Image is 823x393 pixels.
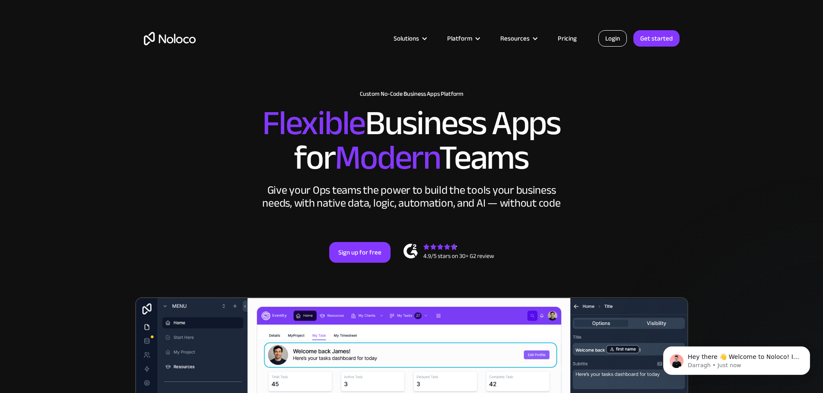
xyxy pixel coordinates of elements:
div: Resources [500,33,530,44]
span: Flexible [262,91,365,155]
div: Give your Ops teams the power to build the tools your business needs, with native data, logic, au... [261,184,563,210]
a: Pricing [547,33,588,44]
iframe: Intercom notifications message [650,328,823,389]
a: Get started [633,30,680,47]
div: Solutions [383,33,436,44]
div: Platform [436,33,489,44]
div: Solutions [394,33,419,44]
div: Platform [447,33,472,44]
a: home [144,32,196,45]
h1: Custom No-Code Business Apps Platform [144,91,680,97]
a: Sign up for free [329,242,391,263]
div: Resources [489,33,547,44]
h2: Business Apps for Teams [144,106,680,175]
span: Modern [335,126,439,190]
a: Login [598,30,627,47]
